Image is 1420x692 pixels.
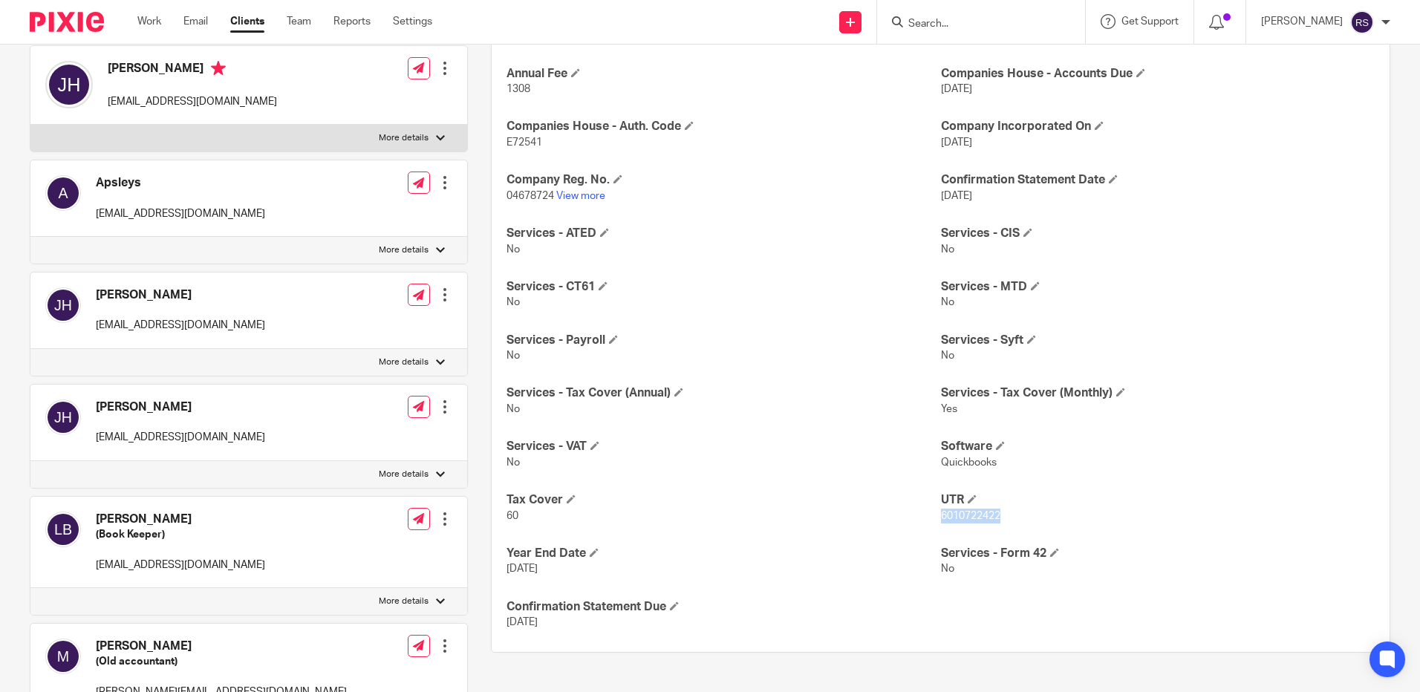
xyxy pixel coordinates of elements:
span: No [507,297,520,307]
a: Work [137,14,161,29]
a: Settings [393,14,432,29]
span: E72541 [507,137,542,148]
a: Team [287,14,311,29]
img: svg%3E [45,512,81,547]
h4: [PERSON_NAME] [96,512,265,527]
h4: Companies House - Auth. Code [507,119,940,134]
p: More details [379,469,429,480]
img: svg%3E [45,287,81,323]
span: No [941,244,954,255]
h4: Companies House - Accounts Due [941,66,1375,82]
span: No [941,297,954,307]
h4: Company Incorporated On [941,119,1375,134]
span: No [507,457,520,468]
p: [EMAIL_ADDRESS][DOMAIN_NAME] [96,430,265,445]
h4: Software [941,439,1375,454]
p: More details [379,356,429,368]
img: svg%3E [1350,10,1374,34]
i: Primary [211,61,226,76]
img: svg%3E [45,175,81,211]
h4: Services - Tax Cover (Monthly) [941,385,1375,401]
a: Clients [230,14,264,29]
h4: [PERSON_NAME] [96,639,347,654]
h4: Year End Date [507,546,940,561]
h4: Services - VAT [507,439,940,454]
span: No [507,404,520,414]
span: No [941,350,954,361]
h4: Company Reg. No. [507,172,940,188]
h5: (Book Keeper) [96,527,265,542]
h5: (Old accountant) [96,654,347,669]
p: [EMAIL_ADDRESS][DOMAIN_NAME] [108,94,277,109]
img: svg%3E [45,639,81,674]
span: No [941,564,954,574]
h4: UTR [941,492,1375,508]
span: [DATE] [507,564,538,574]
span: No [507,350,520,361]
a: View more [556,191,605,201]
span: Quickbooks [941,457,997,468]
a: Email [183,14,208,29]
span: Get Support [1121,16,1179,27]
h4: Annual Fee [507,66,940,82]
input: Search [907,18,1040,31]
h4: [PERSON_NAME] [96,287,265,303]
h4: Services - Payroll [507,333,940,348]
p: [PERSON_NAME] [1261,14,1343,29]
h4: Services - CT61 [507,279,940,295]
img: svg%3E [45,61,93,108]
h4: Tax Cover [507,492,940,508]
h4: Apsleys [96,175,265,191]
span: 6010722422 [941,511,1000,521]
p: [EMAIL_ADDRESS][DOMAIN_NAME] [96,318,265,333]
h4: Services - Syft [941,333,1375,348]
p: More details [379,244,429,256]
span: [DATE] [941,84,972,94]
img: Pixie [30,12,104,32]
h4: Services - Tax Cover (Annual) [507,385,940,401]
span: 60 [507,511,518,521]
span: Yes [941,404,957,414]
a: Reports [333,14,371,29]
h4: Services - Form 42 [941,546,1375,561]
h4: [PERSON_NAME] [96,399,265,415]
p: [EMAIL_ADDRESS][DOMAIN_NAME] [96,558,265,572]
h4: Services - MTD [941,279,1375,295]
span: No [507,244,520,255]
span: [DATE] [941,191,972,201]
h4: Confirmation Statement Due [507,599,940,615]
p: More details [379,132,429,144]
span: [DATE] [507,617,538,627]
h4: Services - CIS [941,226,1375,241]
span: 04678724 [507,191,554,201]
h4: Confirmation Statement Date [941,172,1375,188]
span: [DATE] [941,137,972,148]
h4: Services - ATED [507,226,940,241]
p: More details [379,595,429,607]
span: 1308 [507,84,530,94]
p: [EMAIL_ADDRESS][DOMAIN_NAME] [96,206,265,221]
h4: [PERSON_NAME] [108,61,277,79]
img: svg%3E [45,399,81,435]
